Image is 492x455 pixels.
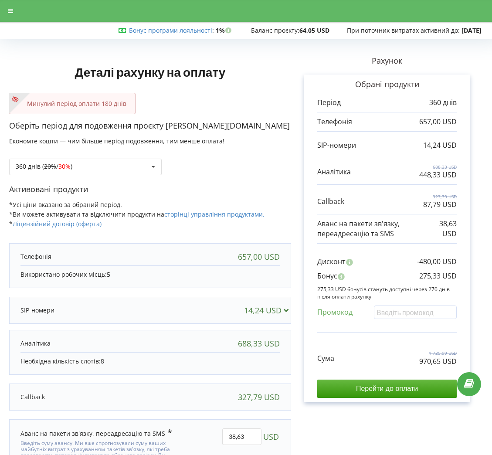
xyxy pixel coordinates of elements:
[101,357,104,365] span: 8
[317,257,346,267] p: Дисконт
[429,98,457,108] p: 360 днів
[20,393,45,401] p: Callback
[9,120,291,132] p: Оберіть період для подовження проєкту [PERSON_NAME][DOMAIN_NAME]
[317,79,457,90] p: Обрані продукти
[419,357,457,367] p: 970,65 USD
[417,257,457,267] p: -480,00 USD
[9,184,291,195] p: Активовані продукти
[461,26,482,34] strong: [DATE]
[20,428,172,438] div: Аванс на пакети зв'язку, переадресацію та SMS
[317,98,341,108] p: Період
[419,170,457,180] p: 448,33 USD
[263,428,279,445] span: USD
[419,271,457,281] p: 275,33 USD
[129,26,212,34] a: Бонус програми лояльності
[44,162,56,170] s: 20%
[20,270,280,279] p: Використано робочих місць:
[20,306,54,315] p: SIP-номери
[317,353,334,363] p: Сума
[299,26,329,34] strong: 64,05 USD
[317,380,457,398] input: Перейти до оплати
[317,219,433,239] p: Аванс на пакети зв'язку, переадресацію та SMS
[238,339,280,348] div: 688,33 USD
[238,393,280,401] div: 327,79 USD
[317,117,352,127] p: Телефонія
[423,200,457,210] p: 87,79 USD
[419,164,457,170] p: 688,33 USD
[58,162,71,170] span: 30%
[238,252,280,261] div: 657,00 USD
[317,307,353,317] p: Промокод
[317,271,337,281] p: Бонус
[317,140,356,150] p: SIP-номери
[419,350,457,356] p: 1 725,99 USD
[164,210,265,218] a: сторінці управління продуктами.
[423,194,457,200] p: 327,79 USD
[317,167,351,177] p: Аналітика
[107,270,110,278] span: 5
[423,140,457,150] p: 14,24 USD
[317,285,457,300] p: 275,33 USD бонусів стануть доступні через 270 днів після оплати рахунку
[216,26,234,34] strong: 1%
[13,220,102,228] a: Ліцензійний договір (оферта)
[419,117,457,127] p: 657,00 USD
[20,357,280,366] p: Необхідна кількість слотів:
[317,197,344,207] p: Callback
[9,200,122,209] span: *Усі ціни вказано за обраний період.
[18,99,126,108] p: Минулий період оплати 180 днів
[251,26,299,34] span: Баланс проєкту:
[347,26,460,34] span: При поточних витратах активний до:
[374,306,457,319] input: Введіть промокод
[433,219,457,239] p: 38,63 USD
[244,306,292,315] div: 14,24 USD
[129,26,214,34] span: :
[9,51,291,93] h1: Деталі рахунку на оплату
[16,163,72,170] div: 360 днів ( / )
[9,137,224,145] span: Економте кошти — чим більше період подовження, тим менше оплата!
[9,210,265,218] span: *Ви можете активувати та відключити продукти на
[20,339,51,348] p: Аналітика
[291,55,483,67] p: Рахунок
[20,252,51,261] p: Телефонія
